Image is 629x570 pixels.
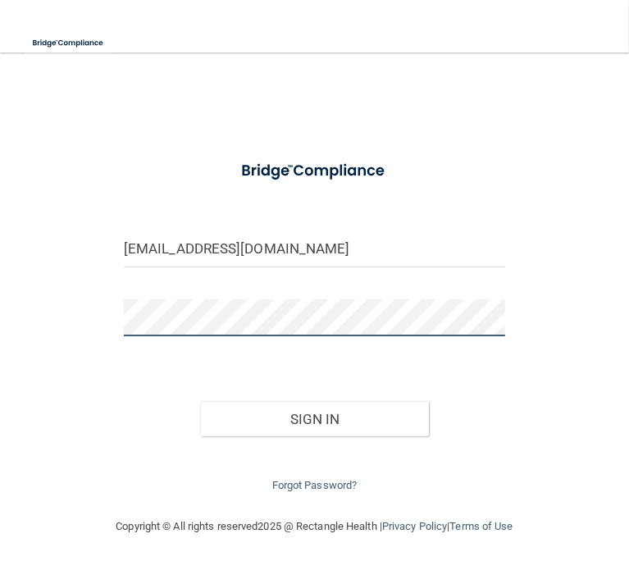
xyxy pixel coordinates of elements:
img: bridge_compliance_login_screen.278c3ca4.svg [226,151,404,191]
input: Email [124,230,505,267]
button: Sign In [200,401,429,437]
div: Copyright © All rights reserved 2025 @ Rectangle Health | | [29,500,600,553]
iframe: Drift Widget Chat Controller [346,454,609,519]
a: Privacy Policy [382,520,447,532]
img: bridge_compliance_login_screen.278c3ca4.svg [25,26,112,60]
a: Terms of Use [449,520,513,532]
a: Forgot Password? [272,479,358,491]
